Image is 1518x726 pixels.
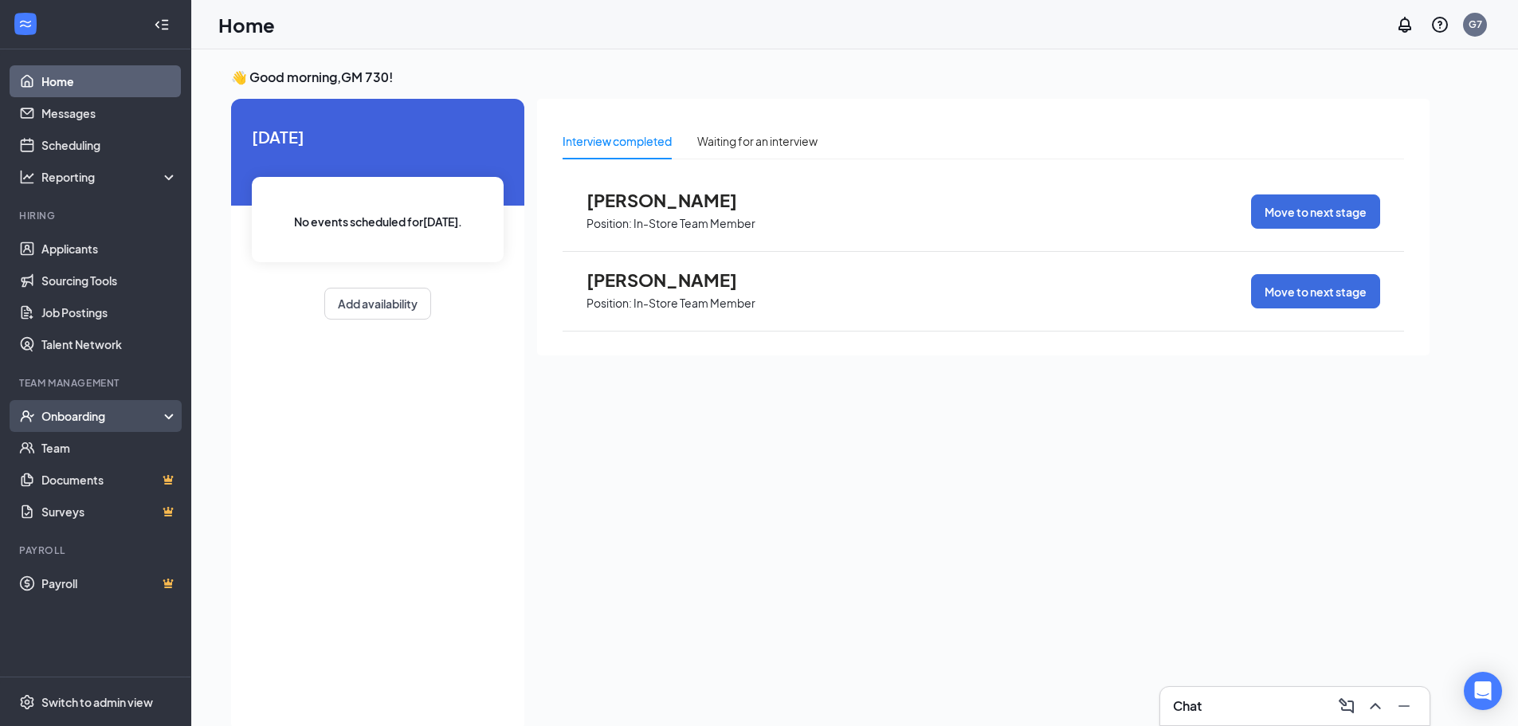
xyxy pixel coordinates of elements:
[1337,697,1356,716] svg: ComposeMessage
[633,296,755,311] p: In-Store Team Member
[19,694,35,710] svg: Settings
[1464,672,1502,710] div: Open Intercom Messenger
[19,408,35,424] svg: UserCheck
[1395,15,1414,34] svg: Notifications
[18,16,33,32] svg: WorkstreamLogo
[41,694,153,710] div: Switch to admin view
[41,496,178,528] a: SurveysCrown
[154,17,170,33] svg: Collapse
[586,296,632,311] p: Position:
[41,265,178,296] a: Sourcing Tools
[586,190,762,210] span: [PERSON_NAME]
[231,69,1430,86] h3: 👋 Good morning, GM 730 !
[1363,693,1388,719] button: ChevronUp
[41,567,178,599] a: PayrollCrown
[19,209,175,222] div: Hiring
[41,328,178,360] a: Talent Network
[633,216,755,231] p: In-Store Team Member
[586,216,632,231] p: Position:
[324,288,431,320] button: Add availability
[41,169,178,185] div: Reporting
[41,129,178,161] a: Scheduling
[41,65,178,97] a: Home
[19,544,175,557] div: Payroll
[1251,194,1380,229] button: Move to next stage
[1334,693,1359,719] button: ComposeMessage
[294,213,462,230] span: No events scheduled for [DATE] .
[218,11,275,38] h1: Home
[1366,697,1385,716] svg: ChevronUp
[19,376,175,390] div: Team Management
[1251,274,1380,308] button: Move to next stage
[41,408,164,424] div: Onboarding
[1173,697,1202,715] h3: Chat
[41,97,178,129] a: Messages
[1469,18,1482,31] div: G7
[41,233,178,265] a: Applicants
[19,169,35,185] svg: Analysis
[41,296,178,328] a: Job Postings
[563,132,672,150] div: Interview completed
[41,432,178,464] a: Team
[697,132,818,150] div: Waiting for an interview
[252,124,504,149] span: [DATE]
[586,269,762,290] span: [PERSON_NAME]
[41,464,178,496] a: DocumentsCrown
[1394,697,1414,716] svg: Minimize
[1391,693,1417,719] button: Minimize
[1430,15,1449,34] svg: QuestionInfo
